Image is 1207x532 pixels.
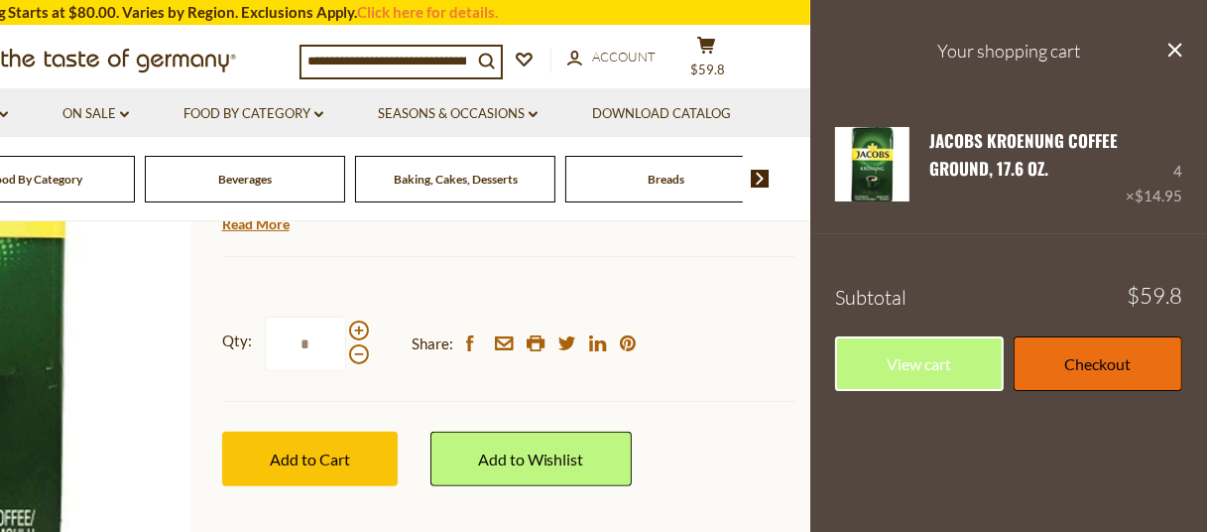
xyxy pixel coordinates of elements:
[378,103,538,125] a: Seasons & Occasions
[270,450,350,468] span: Add to Cart
[835,127,909,208] a: Jacobs Coffee Kroenung
[676,36,736,85] button: $59.8
[358,3,499,21] a: Click here for details.
[567,47,656,68] a: Account
[592,49,656,65] span: Account
[1126,127,1182,208] div: 4 ×
[648,172,684,187] a: Breads
[1135,187,1182,204] span: $14.95
[218,172,272,187] a: Beverages
[835,285,906,310] span: Subtotal
[222,432,398,486] button: Add to Cart
[412,332,453,356] span: Share:
[62,103,129,125] a: On Sale
[835,127,909,201] img: Jacobs Coffee Kroenung
[222,329,252,353] strong: Qty:
[1014,336,1182,391] a: Checkout
[751,170,770,188] img: next arrow
[835,336,1004,391] a: View cart
[1127,285,1182,307] span: $59.8
[691,62,726,77] span: $59.8
[183,103,323,125] a: Food By Category
[394,172,518,187] a: Baking, Cakes, Desserts
[222,214,290,234] a: Read More
[265,317,346,371] input: Qty:
[430,432,632,486] a: Add to Wishlist
[592,103,731,125] a: Download Catalog
[929,128,1118,181] a: Jacobs Kroenung Coffee Ground, 17.6 oz.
